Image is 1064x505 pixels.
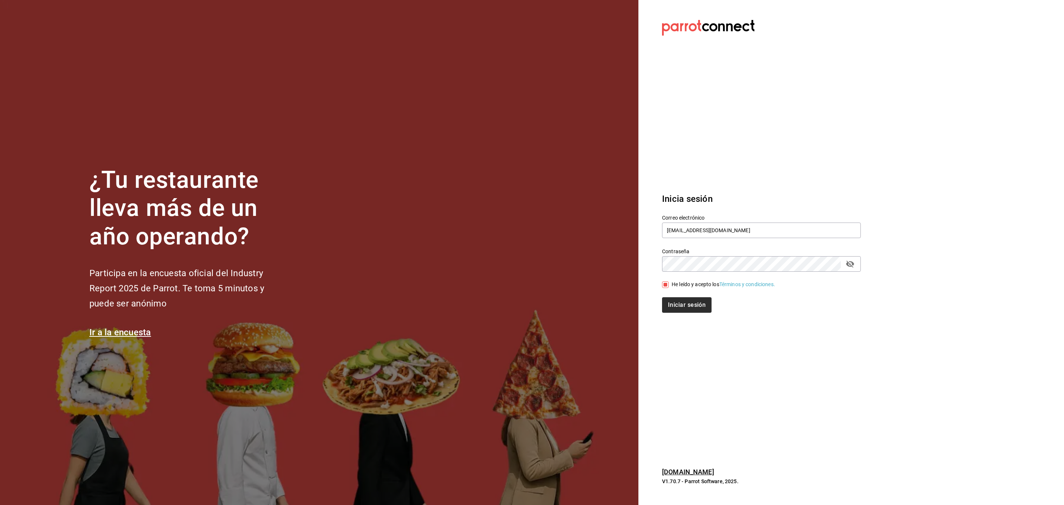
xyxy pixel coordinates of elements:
p: V1.70.7 - Parrot Software, 2025. [662,478,861,485]
label: Contraseña [662,248,861,254]
h1: ¿Tu restaurante lleva más de un año operando? [89,166,289,251]
button: passwordField [844,258,856,270]
input: Ingresa tu correo electrónico [662,223,861,238]
div: He leído y acepto los [672,281,775,288]
h2: Participa en la encuesta oficial del Industry Report 2025 de Parrot. Te toma 5 minutos y puede se... [89,266,289,311]
a: [DOMAIN_NAME] [662,468,714,476]
a: Ir a la encuesta [89,327,151,338]
a: Términos y condiciones. [719,281,775,287]
h3: Inicia sesión [662,192,861,206]
button: Iniciar sesión [662,297,712,313]
label: Correo electrónico [662,215,861,220]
